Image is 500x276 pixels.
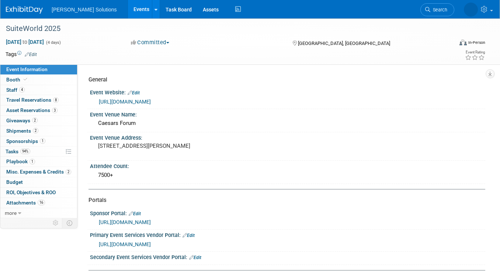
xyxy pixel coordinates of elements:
span: Shipments [6,128,38,134]
td: Toggle Event Tabs [62,218,77,228]
div: Event Venue Name: [90,109,485,118]
td: Personalize Event Tab Strip [49,218,62,228]
a: Staff4 [0,85,77,95]
a: Search [420,3,454,16]
div: Event Venue Address: [90,132,485,142]
span: 16 [38,200,45,205]
a: Edit [189,255,201,260]
div: Event Format [414,38,485,49]
span: ROI, Objectives & ROO [6,189,56,195]
span: 1 [29,159,35,164]
a: Event Information [0,64,77,74]
a: Travel Reservations8 [0,95,77,105]
span: 2 [32,118,38,123]
a: more [0,208,77,218]
a: Shipments2 [0,126,77,136]
img: Megan Alba [464,3,478,17]
span: Giveaways [6,118,38,123]
a: Edit [25,52,37,57]
div: Caesars Forum [96,118,480,129]
span: to [21,39,28,45]
div: 7500+ [96,170,480,181]
span: [PERSON_NAME] Solutions [52,7,117,13]
span: (4 days) [45,40,61,45]
span: [DATE] [DATE] [6,39,44,45]
span: 2 [66,169,71,175]
a: Edit [183,233,195,238]
div: Attendee Count: [90,161,485,170]
div: Event Rating [465,50,485,54]
span: 2 [33,128,38,133]
span: [GEOGRAPHIC_DATA], [GEOGRAPHIC_DATA] [298,41,390,46]
div: Portals [88,196,480,204]
span: Booth [6,77,29,83]
span: Playbook [6,158,35,164]
span: 94% [20,149,30,154]
div: Sponsor Portal: [90,208,485,217]
span: 3 [52,108,58,113]
a: Edit [128,90,140,95]
div: Event Website: [90,87,485,97]
a: [URL][DOMAIN_NAME] [99,219,151,225]
span: Event Information [6,66,48,72]
a: Edit [129,211,141,216]
img: Format-Inperson.png [459,39,467,45]
span: 8 [53,97,59,103]
span: Search [430,7,447,13]
pre: [STREET_ADDRESS][PERSON_NAME] [98,143,247,149]
a: Tasks94% [0,147,77,157]
a: Sponsorships1 [0,136,77,146]
span: Travel Reservations [6,97,59,103]
img: ExhibitDay [6,6,43,14]
div: General [88,76,480,84]
span: 1 [40,138,45,144]
span: Misc. Expenses & Credits [6,169,71,175]
div: Primary Event Services Vendor Portal: [90,230,485,239]
span: Tasks [6,149,30,154]
td: Tags [6,50,37,58]
a: Playbook1 [0,157,77,167]
a: Attachments16 [0,198,77,208]
span: more [5,210,17,216]
a: [URL][DOMAIN_NAME] [99,99,151,105]
a: Booth [0,75,77,85]
span: Staff [6,87,25,93]
a: Budget [0,177,77,187]
span: 4 [19,87,25,92]
div: SuiteWorld 2025 [3,22,444,35]
span: Attachments [6,200,45,206]
a: [URL][DOMAIN_NAME] [99,241,151,247]
span: Asset Reservations [6,107,58,113]
span: Sponsorships [6,138,45,144]
div: In-Person [468,40,485,45]
button: Committed [128,39,172,46]
a: ROI, Objectives & ROO [0,188,77,198]
a: Misc. Expenses & Credits2 [0,167,77,177]
div: Secondary Event Services Vendor Portal: [90,252,485,261]
a: Giveaways2 [0,116,77,126]
i: Booth reservation complete [24,77,27,81]
span: Budget [6,179,23,185]
a: Asset Reservations3 [0,105,77,115]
